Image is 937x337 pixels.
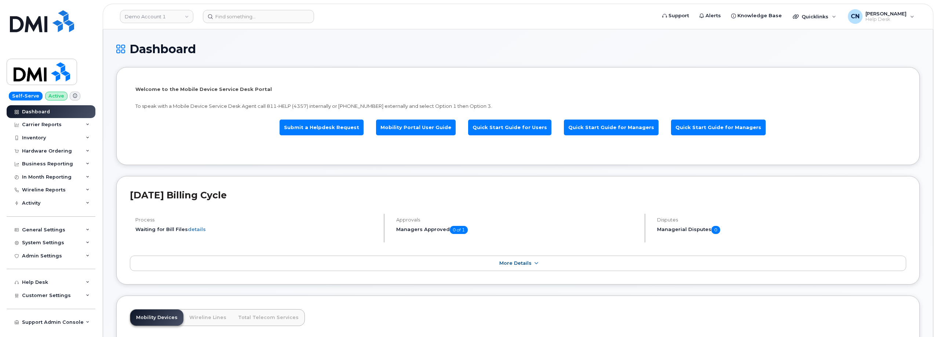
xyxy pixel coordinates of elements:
span: 0 of 1 [450,226,468,234]
h1: Dashboard [116,43,920,55]
p: Welcome to the Mobile Device Service Desk Portal [135,86,901,93]
h4: Process [135,217,378,223]
span: More Details [499,260,532,266]
a: Quick Start Guide for Managers [564,120,659,135]
h4: Disputes [657,217,906,223]
a: Wireline Lines [183,309,232,326]
h5: Managers Approved [396,226,638,234]
h2: [DATE] Billing Cycle [130,190,906,201]
a: Mobility Portal User Guide [376,120,456,135]
a: Total Telecom Services [232,309,305,326]
p: To speak with a Mobile Device Service Desk Agent call 811-HELP (4357) internally or [PHONE_NUMBER... [135,103,901,110]
h5: Managerial Disputes [657,226,906,234]
a: details [188,226,206,232]
a: Quick Start Guide for Users [468,120,551,135]
a: Mobility Devices [130,309,183,326]
li: Waiting for Bill Files [135,226,378,233]
span: 0 [711,226,720,234]
a: Submit a Helpdesk Request [280,120,364,135]
h4: Approvals [396,217,638,223]
a: Quick Start Guide for Managers [671,120,766,135]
